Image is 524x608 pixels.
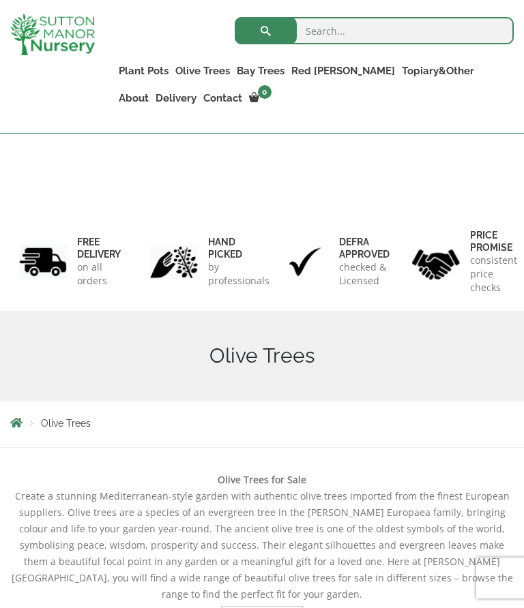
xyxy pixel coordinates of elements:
[281,245,329,279] img: 3.jpg
[246,89,276,108] a: 0
[218,473,306,486] b: Olive Trees for Sale
[208,236,270,260] h6: hand picked
[470,254,517,294] p: consistent price checks
[115,89,152,108] a: About
[77,260,121,288] p: on all orders
[10,416,514,432] nav: Breadcrumbs
[470,229,517,254] h6: Price promise
[172,61,233,80] a: Olive Trees
[10,344,514,368] h1: Olive Trees
[412,241,460,282] img: 4.jpg
[208,260,270,288] p: by professionals
[258,85,272,99] span: 0
[77,236,121,260] h6: FREE DELIVERY
[200,89,246,108] a: Contact
[10,14,95,55] img: logo
[233,61,288,80] a: Bay Trees
[152,89,200,108] a: Delivery
[398,61,478,80] a: Topiary&Other
[339,260,390,288] p: checked & Licensed
[41,418,91,429] span: Olive Trees
[339,236,390,260] h6: Defra approved
[288,61,398,80] a: Red [PERSON_NAME]
[115,61,172,80] a: Plant Pots
[235,17,514,44] input: Search...
[19,245,67,279] img: 1.jpg
[150,245,198,279] img: 2.jpg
